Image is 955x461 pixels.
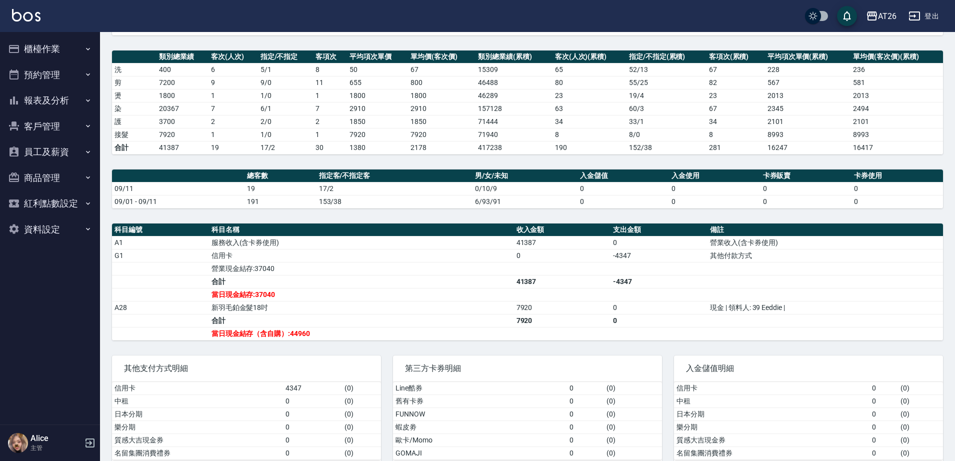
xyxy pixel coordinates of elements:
[283,433,342,446] td: 0
[347,89,408,102] td: 1800
[258,76,313,89] td: 9 / 0
[514,314,611,327] td: 7920
[112,223,943,340] table: a dense table
[112,102,156,115] td: 染
[707,249,943,262] td: 其他付款方式
[475,63,552,76] td: 15309
[258,128,313,141] td: 1 / 0
[850,141,943,154] td: 16417
[674,446,869,459] td: 名留集團消費禮券
[408,76,475,89] td: 800
[393,407,567,420] td: FUNNOW
[4,62,96,88] button: 預約管理
[765,89,851,102] td: 2013
[850,63,943,76] td: 236
[765,102,851,115] td: 2345
[577,195,669,208] td: 0
[765,50,851,63] th: 平均項次單價(累積)
[514,275,611,288] td: 41387
[405,363,650,373] span: 第三方卡券明細
[112,141,156,154] td: 合計
[283,394,342,407] td: 0
[850,76,943,89] td: 581
[156,76,208,89] td: 7200
[347,128,408,141] td: 7920
[156,63,208,76] td: 400
[112,446,283,459] td: 名留集團消費禮券
[112,407,283,420] td: 日本分期
[850,128,943,141] td: 8993
[760,182,852,195] td: 0
[112,63,156,76] td: 洗
[706,141,765,154] td: 281
[244,195,316,208] td: 191
[514,249,611,262] td: 0
[475,141,552,154] td: 417238
[475,76,552,89] td: 46488
[760,195,852,208] td: 0
[765,76,851,89] td: 567
[475,128,552,141] td: 71940
[209,236,514,249] td: 服務收入(含卡券使用)
[626,141,706,154] td: 152/38
[4,87,96,113] button: 報表及分析
[408,50,475,63] th: 單均價(客次價)
[610,249,707,262] td: -4347
[209,314,514,327] td: 合計
[313,50,347,63] th: 客項次
[626,115,706,128] td: 33 / 1
[408,141,475,154] td: 2178
[4,36,96,62] button: 櫃檯作業
[626,128,706,141] td: 8 / 0
[567,446,604,459] td: 0
[898,433,943,446] td: ( 0 )
[156,50,208,63] th: 類別總業績
[706,50,765,63] th: 客項次(累積)
[552,102,626,115] td: 63
[4,190,96,216] button: 紅利點數設定
[707,301,943,314] td: 現金 | 領料人: 39 Eeddie |
[313,89,347,102] td: 1
[851,169,943,182] th: 卡券使用
[12,9,40,21] img: Logo
[674,420,869,433] td: 樂分期
[898,382,943,395] td: ( 0 )
[208,102,258,115] td: 7
[898,407,943,420] td: ( 0 )
[342,420,381,433] td: ( 0 )
[869,446,898,459] td: 0
[209,223,514,236] th: 科目名稱
[577,182,669,195] td: 0
[850,115,943,128] td: 2101
[626,102,706,115] td: 60 / 3
[567,407,604,420] td: 0
[837,6,857,26] button: save
[316,182,473,195] td: 17/2
[765,141,851,154] td: 16247
[112,301,209,314] td: A28
[552,63,626,76] td: 65
[244,169,316,182] th: 總客數
[552,89,626,102] td: 23
[706,115,765,128] td: 34
[869,433,898,446] td: 0
[706,128,765,141] td: 8
[610,223,707,236] th: 支出金額
[567,394,604,407] td: 0
[475,115,552,128] td: 71444
[208,89,258,102] td: 1
[208,50,258,63] th: 客次(人次)
[567,382,604,395] td: 0
[514,236,611,249] td: 41387
[669,195,760,208] td: 0
[669,169,760,182] th: 入金使用
[760,169,852,182] th: 卡券販賣
[347,115,408,128] td: 1850
[604,382,662,395] td: ( 0 )
[851,195,943,208] td: 0
[626,76,706,89] td: 55 / 25
[472,169,577,182] th: 男/女/未知
[393,382,662,460] table: a dense table
[610,301,707,314] td: 0
[514,301,611,314] td: 7920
